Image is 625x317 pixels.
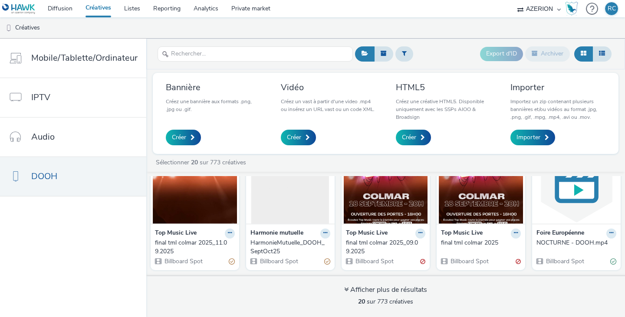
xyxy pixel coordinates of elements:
[166,98,261,113] p: Créez une bannière aux formats .png, .jpg ou .gif.
[4,24,13,33] img: dooh
[510,98,605,121] p: Importez un zip contenant plusieurs bannières et/ou vidéos au format .jpg, .png, .gif, .mpg, .mp4...
[516,133,540,142] span: Importer
[155,239,235,256] a: final tml colmar 2025_11.09.2025
[250,239,330,256] a: HarmonieMutuelle_DOOH_SeptOct25
[480,47,523,61] button: Export d'ID
[287,133,301,142] span: Créer
[510,82,605,93] h3: Importer
[31,52,138,64] span: Mobile/Tablette/Ordinateur
[545,257,584,265] span: Billboard Spot
[358,297,365,306] strong: 20
[510,130,555,145] a: Importer
[346,239,422,256] div: final tml colmar 2025_09.09.2025
[355,257,394,265] span: Billboard Spot
[396,82,491,93] h3: HTML5
[191,158,198,167] strong: 20
[155,239,231,256] div: final tml colmar 2025_11.09.2025
[344,285,427,295] div: Afficher plus de résultats
[536,229,584,239] strong: Foire Européenne
[396,98,491,121] p: Créez une créative HTML5. Disponible uniquement avec les SSPs AIOO & Broadsign
[281,130,316,145] a: Créer
[31,131,55,143] span: Audio
[402,133,416,142] span: Créer
[525,46,570,61] button: Archiver
[439,139,523,224] img: final tml colmar 2025 visual
[358,297,413,306] span: sur 773 créatives
[574,46,593,61] button: Grille
[158,46,353,62] input: Rechercher...
[248,139,332,224] img: HarmonieMutuelle_DOOH_SeptOct25 visual
[281,98,376,113] p: Créez un vast à partir d'une video .mp4 ou insérez un URL vast ou un code XML.
[250,239,327,256] div: HarmonieMutuelle_DOOH_SeptOct25
[536,239,616,247] a: NOCTURNE - DOOH.mp4
[441,239,517,247] div: final tml colmar 2025
[2,3,36,14] img: undefined Logo
[281,82,376,93] h3: Vidéo
[155,158,250,167] a: Sélectionner sur 773 créatives
[344,139,428,224] img: final tml colmar 2025_09.09.2025 visual
[164,257,203,265] span: Billboard Spot
[166,130,201,145] a: Créer
[608,2,616,15] div: RC
[450,257,489,265] span: Billboard Spot
[592,46,612,61] button: Liste
[250,229,303,239] strong: Harmonie mutuelle
[536,239,613,247] div: NOCTURNE - DOOH.mp4
[565,2,578,16] img: Hawk Academy
[610,257,616,266] div: Valide
[534,139,618,224] img: NOCTURNE - DOOH.mp4 visual
[166,82,261,93] h3: Bannière
[172,133,186,142] span: Créer
[324,257,330,266] div: Partiellement valide
[31,91,50,104] span: IPTV
[153,139,237,224] img: final tml colmar 2025_11.09.2025 visual
[441,229,483,239] strong: Top Music Live
[346,239,426,256] a: final tml colmar 2025_09.09.2025
[31,170,57,183] span: DOOH
[396,130,431,145] a: Créer
[155,229,197,239] strong: Top Music Live
[259,257,298,265] span: Billboard Spot
[516,257,521,266] div: Invalide
[229,257,235,266] div: Partiellement valide
[346,229,388,239] strong: Top Music Live
[420,257,425,266] div: Invalide
[441,239,521,247] a: final tml colmar 2025
[565,2,582,16] a: Hawk Academy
